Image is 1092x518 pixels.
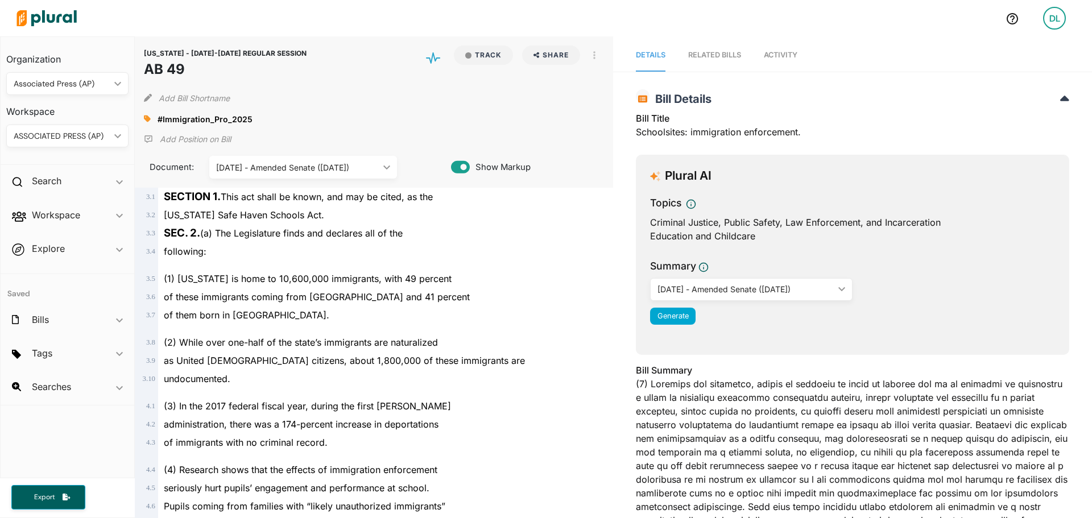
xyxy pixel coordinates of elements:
span: of them born in [GEOGRAPHIC_DATA]. [164,309,329,321]
div: RELATED BILLS [688,49,741,60]
a: Activity [764,39,797,72]
span: seriously hurt pupils’ engagement and performance at school. [164,482,429,494]
span: 4 . 1 [146,402,155,410]
span: administration, there was a 174-percent increase in deportations [164,418,439,430]
span: Show Markup [470,161,531,173]
h3: Bill Summary [636,363,1069,377]
h3: Workspace [6,95,129,120]
span: 4 . 4 [146,466,155,474]
div: ASSOCIATED PRESS (AP) [14,130,110,142]
h3: Topics [650,196,681,210]
span: as United [DEMOGRAPHIC_DATA] citizens, about 1,800,000 of these immigrants are [164,355,525,366]
span: (1) [US_STATE] is home to 10,600,000 immigrants, with 49 percent [164,273,452,284]
span: of immigrants with no criminal record. [164,437,328,448]
h2: Tags [32,347,52,359]
h4: Saved [1,274,134,302]
span: 3 . 3 [146,229,155,237]
span: 3 . 1 [146,193,155,201]
span: #Immigration_Pro_2025 [158,114,253,124]
h2: Bills [32,313,49,326]
h3: Organization [6,43,129,68]
h2: Search [32,175,61,187]
a: DL [1034,2,1075,34]
span: (4) Research shows that the effects of immigration enforcement [164,464,437,475]
div: Add tags [144,110,151,127]
button: Add Bill Shortname [159,89,230,107]
span: Activity [764,51,797,59]
p: Add Position on Bill [160,134,231,145]
span: of these immigrants coming from [GEOGRAPHIC_DATA] and 41 percent [164,291,470,302]
button: Generate [650,308,696,325]
span: 3 . 8 [146,338,155,346]
h2: Searches [32,380,71,393]
button: Share [518,45,585,65]
span: This act shall be known, and may be cited, as the [164,191,433,202]
span: Bill Details [650,92,712,106]
span: 3 . 7 [146,311,155,319]
h1: AB 49 [144,59,307,80]
span: [US_STATE] - [DATE]-[DATE] REGULAR SESSION [144,49,307,57]
span: Pupils coming from families with “likely unauthorized immigrants” [164,500,445,512]
div: [DATE] - Amended Senate ([DATE]) [657,283,834,295]
h3: Plural AI [665,169,712,183]
span: (2) While over one-half of the state’s immigrants are naturalized [164,337,438,348]
button: Share [522,45,581,65]
div: Education and Childcare [650,229,1055,243]
span: Generate [657,312,689,320]
span: 3 . 6 [146,293,155,301]
a: RELATED BILLS [688,39,741,72]
span: (3) In the 2017 federal fiscal year, during the first [PERSON_NAME] [164,400,451,412]
a: #Immigration_Pro_2025 [158,113,253,125]
span: 4 . 2 [146,420,155,428]
a: Details [636,39,665,72]
span: Details [636,51,665,59]
span: undocumented. [164,373,230,384]
div: Add Position Statement [144,131,231,148]
h3: Summary [650,259,696,273]
div: [DATE] - Amended Senate ([DATE]) [216,161,379,173]
div: Criminal Justice, Public Safety, Law Enforcement, and Incarceration [650,216,1055,229]
span: (a) The Legislature finds and declares all of the [164,227,403,239]
h2: Workspace [32,209,80,221]
span: 3 . 5 [146,275,155,283]
span: Document: [144,161,195,173]
span: 3 . 4 [146,247,155,255]
span: 3 . 10 [143,375,155,383]
div: Schoolsites: immigration enforcement. [636,111,1069,146]
h2: Explore [32,242,65,255]
span: Export [26,492,63,502]
span: 3 . 9 [146,357,155,364]
span: [US_STATE] Safe Haven Schools Act. [164,209,324,221]
strong: SEC. 2. [164,226,200,239]
h3: Bill Title [636,111,1069,125]
span: following: [164,246,206,257]
span: 4 . 3 [146,438,155,446]
span: 4 . 5 [146,484,155,492]
span: 3 . 2 [146,211,155,219]
strong: SECTION 1. [164,190,221,203]
button: Export [11,485,85,509]
div: DL [1043,7,1066,30]
div: Associated Press (AP) [14,78,110,90]
span: 4 . 6 [146,502,155,510]
button: Track [454,45,513,65]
